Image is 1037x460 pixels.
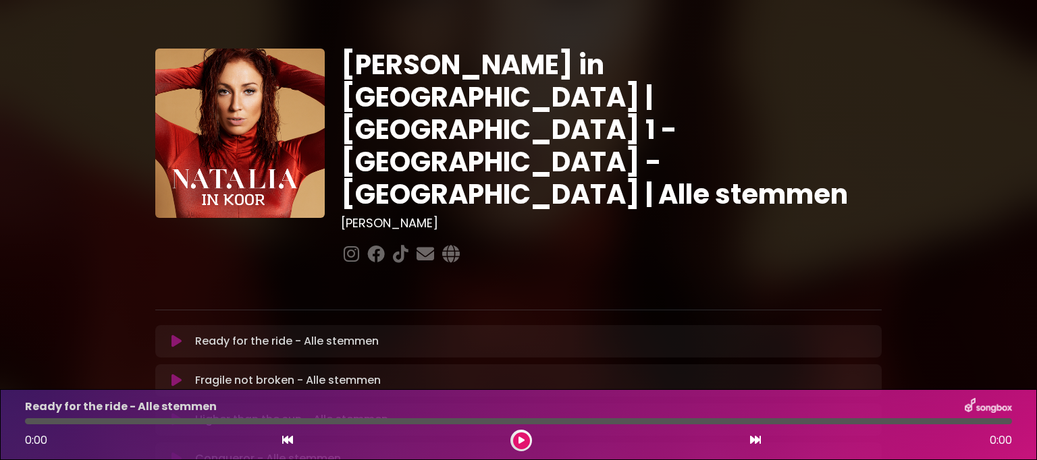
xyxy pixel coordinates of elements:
[341,49,882,210] h1: [PERSON_NAME] in [GEOGRAPHIC_DATA] | [GEOGRAPHIC_DATA] 1 - [GEOGRAPHIC_DATA] - [GEOGRAPHIC_DATA] ...
[25,432,47,448] span: 0:00
[25,399,217,415] p: Ready for the ride - Alle stemmen
[965,398,1012,415] img: songbox-logo-white.png
[195,372,381,389] p: Fragile not broken - Alle stemmen
[990,432,1012,449] span: 0:00
[195,333,379,349] p: Ready for the ride - Alle stemmen
[155,49,325,218] img: YTVS25JmS9CLUqXqkEhs
[341,216,882,231] h3: [PERSON_NAME]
